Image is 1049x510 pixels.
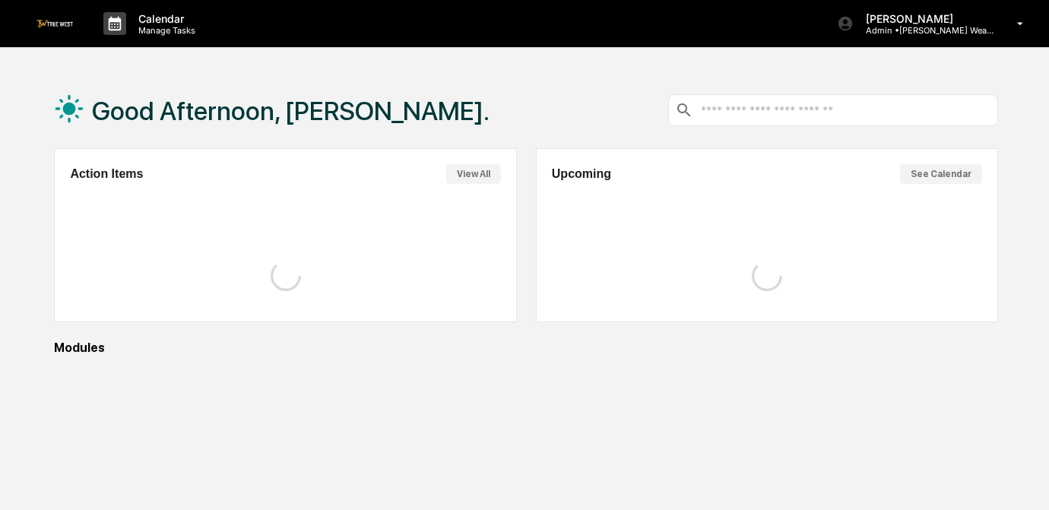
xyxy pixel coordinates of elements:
h2: Upcoming [552,167,611,181]
h2: Action Items [70,167,143,181]
h1: Good Afternoon, [PERSON_NAME]. [92,96,490,126]
p: [PERSON_NAME] [854,12,995,25]
button: View All [446,164,501,184]
p: Admin • [PERSON_NAME] Wealth Management [854,25,995,36]
p: Calendar [126,12,203,25]
p: Manage Tasks [126,25,203,36]
button: See Calendar [900,164,982,184]
img: logo [36,20,73,27]
div: Modules [54,341,998,355]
